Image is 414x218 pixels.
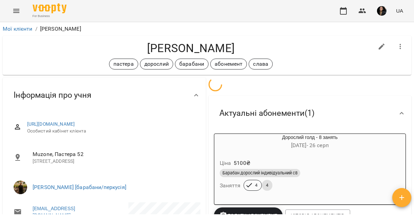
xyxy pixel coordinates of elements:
[113,60,134,68] p: пастера
[209,96,412,131] div: Актуальні абонементи(1)
[210,59,247,69] div: абонемент
[14,181,27,194] img: Слава Болбі [барабани/перкусія]
[179,60,204,68] p: барабани
[262,182,272,188] span: 4
[109,59,138,69] div: пастера
[35,25,37,33] li: /
[215,60,242,68] p: абонемент
[27,121,75,127] a: [URL][DOMAIN_NAME]
[27,128,195,135] span: Особистий кабінет клієнта
[220,181,241,190] h6: Заняття
[219,108,314,119] span: Актуальні абонементи ( 1 )
[8,3,24,19] button: Menu
[220,158,231,168] h6: Ціна
[251,182,262,188] span: 4
[8,41,374,55] h4: [PERSON_NAME]
[253,60,268,68] p: слава
[3,78,206,113] div: Інформація про учня
[33,3,67,13] img: Voopty Logo
[33,14,67,18] span: For Business
[393,4,406,17] button: UA
[214,134,406,199] button: Дорослий голд - 8 занять[DATE]- 26 серпЦіна5100₴Барабан дорослий індивідуальний с8Заняття44
[220,170,300,176] span: Барабан дорослий індивідуальний с8
[40,25,81,33] p: [PERSON_NAME]
[377,6,386,16] img: 0e55e402c6d6ea647f310bbb168974a3.jpg
[396,7,403,14] span: UA
[3,25,411,33] nav: breadcrumb
[33,158,195,165] p: [STREET_ADDRESS]
[140,59,173,69] div: дорослий
[234,159,250,167] p: 5100 ₴
[14,90,91,100] span: Інформація про учня
[214,134,406,150] div: Дорослий голд - 8 занять
[33,150,195,158] span: Muzone, Пастера 52
[3,26,33,32] a: Мої клієнти
[175,59,209,69] div: барабани
[249,59,273,69] div: слава
[291,142,329,149] span: [DATE] - 26 серп
[144,60,169,68] p: дорослий
[33,184,126,190] a: [PERSON_NAME] [барабани/перкусія]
